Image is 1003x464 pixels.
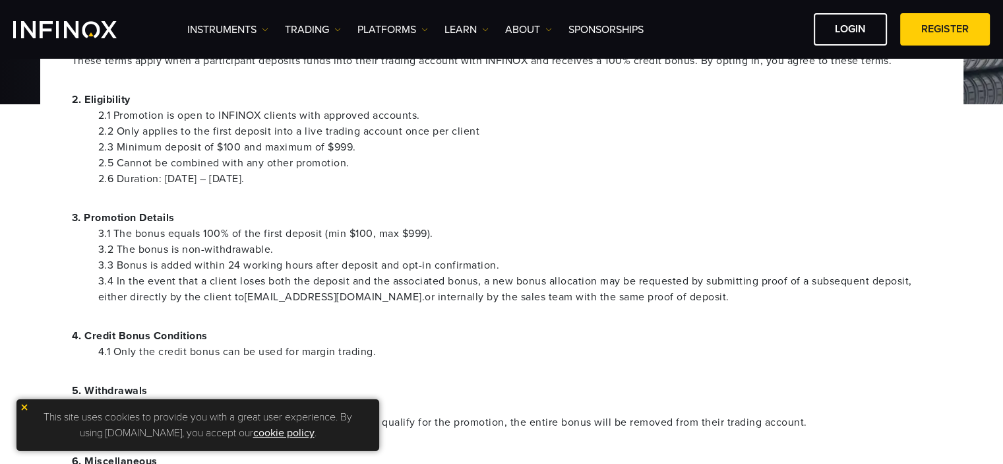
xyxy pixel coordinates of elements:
a: PLATFORMS [357,22,428,38]
p: 5. Withdrawals [72,383,932,399]
p: 4. Credit Bonus Conditions [72,328,932,344]
li: 5.1 You may withdraw real funds at any time. [98,399,932,414]
a: Learn [444,22,489,38]
li: 5.2 If a client withdraws the funds that were deposited to qualify for the promotion, the entire ... [98,414,932,430]
a: LOGIN [814,13,887,46]
a: Instruments [187,22,268,38]
a: SPONSORSHIPS [568,22,644,38]
span: These terms apply when a participant deposits funds into their trading account with INFINOX and r... [72,53,932,69]
a: [EMAIL_ADDRESS][DOMAIN_NAME]. [245,290,425,304]
li: 2.2 Only applies to the first deposit into a live trading account once per client [98,123,932,139]
a: TRADING [285,22,341,38]
li: 2.3 Minimum deposit of $100 and maximum of $999. [98,139,932,155]
a: INFINOX Logo [13,21,148,38]
li: 3.4 In the event that a client loses both the deposit and the associated bonus, a new bonus alloc... [98,273,932,305]
li: 2.5 Cannot be combined with any other promotion. [98,155,932,171]
li: 2.1 Promotion is open to INFINOX clients with approved accounts. [98,108,932,123]
li: 2.6 Duration: [DATE] – [DATE]. [98,171,932,187]
p: 3. Promotion Details [72,210,932,226]
p: 2. Eligibility [72,92,932,108]
li: 3.3 Bonus is added within 24 working hours after deposit and opt-in confirmation. [98,257,932,273]
li: 3.2 The bonus is non-withdrawable. [98,242,932,257]
a: cookie policy [253,426,315,440]
a: ABOUT [505,22,552,38]
img: yellow close icon [20,403,29,412]
li: 4.1 Only the credit bonus can be used for margin trading. [98,344,932,360]
a: REGISTER [900,13,990,46]
li: 3.1 The bonus equals 100% of the first deposit (min $100, max $999). [98,226,932,242]
p: This site uses cookies to provide you with a great user experience. By using [DOMAIN_NAME], you a... [23,406,373,444]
